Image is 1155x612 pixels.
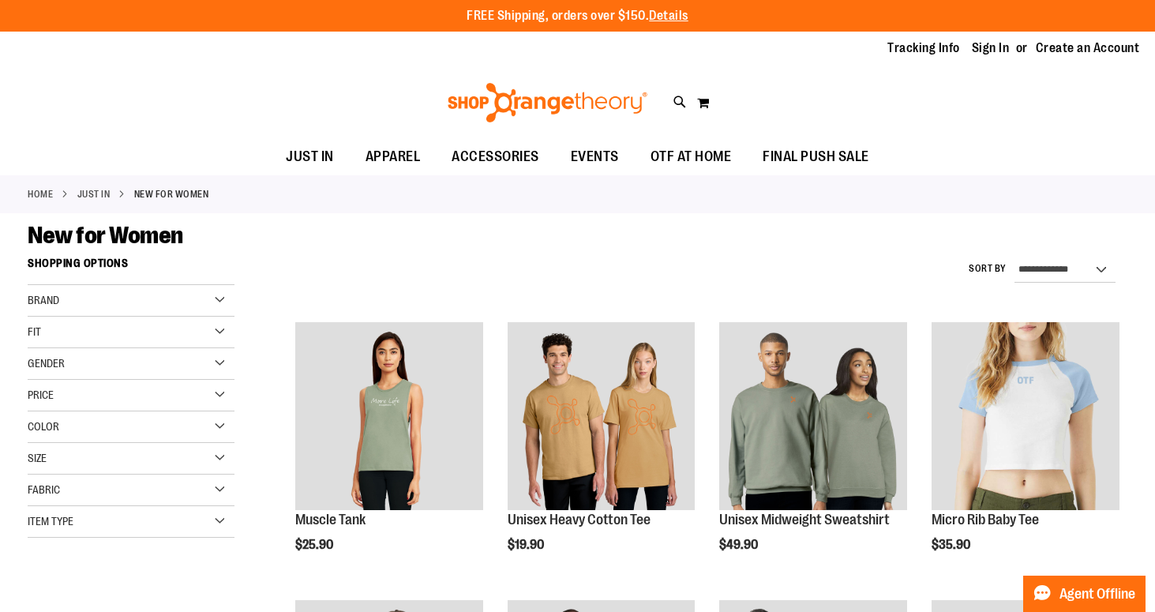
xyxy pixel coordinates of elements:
[134,187,209,201] strong: New for Women
[366,139,421,175] span: APPAREL
[1059,587,1135,602] span: Agent Offline
[28,250,234,285] strong: Shopping Options
[452,139,539,175] span: ACCESSORIES
[28,475,234,506] div: Fabric
[295,538,336,552] span: $25.90
[1036,39,1140,57] a: Create an Account
[28,317,234,348] div: Fit
[508,512,651,528] a: Unisex Heavy Cotton Tee
[28,506,234,538] div: Item Type
[747,139,885,175] a: FINAL PUSH SALE
[28,515,73,528] span: Item Type
[287,314,491,592] div: product
[445,83,650,122] img: Shop Orangetheory
[28,411,234,443] div: Color
[719,512,890,528] a: Unisex Midweight Sweatshirt
[28,357,65,370] span: Gender
[28,348,234,380] div: Gender
[28,443,234,475] div: Size
[28,452,47,464] span: Size
[719,322,907,510] img: Unisex Midweight Sweatshirt
[1023,576,1146,612] button: Agent Offline
[763,139,869,175] span: FINAL PUSH SALE
[635,139,748,175] a: OTF AT HOME
[28,285,234,317] div: Brand
[350,139,437,175] a: APPAREL
[711,314,915,592] div: product
[436,139,555,175] a: ACCESSORIES
[887,39,960,57] a: Tracking Info
[508,322,696,510] img: Unisex Heavy Cotton Tee
[571,139,619,175] span: EVENTS
[555,139,635,175] a: EVENTS
[932,322,1119,513] a: Micro Rib Baby Tee
[28,420,59,433] span: Color
[295,322,483,513] a: Muscle Tank
[719,538,760,552] span: $49.90
[28,483,60,496] span: Fabric
[28,294,59,306] span: Brand
[28,222,183,249] span: New for Women
[651,139,732,175] span: OTF AT HOME
[719,322,907,513] a: Unisex Midweight Sweatshirt
[924,314,1127,592] div: product
[969,262,1007,276] label: Sort By
[28,325,41,338] span: Fit
[932,322,1119,510] img: Micro Rib Baby Tee
[649,9,688,23] a: Details
[270,139,350,175] a: JUST IN
[28,380,234,411] div: Price
[932,512,1039,528] a: Micro Rib Baby Tee
[508,538,546,552] span: $19.90
[77,187,111,201] a: JUST IN
[295,322,483,510] img: Muscle Tank
[508,322,696,513] a: Unisex Heavy Cotton Tee
[467,7,688,25] p: FREE Shipping, orders over $150.
[28,389,54,401] span: Price
[932,538,973,552] span: $35.90
[295,512,366,528] a: Muscle Tank
[972,39,1010,57] a: Sign In
[28,187,53,201] a: Home
[500,314,703,592] div: product
[286,139,334,175] span: JUST IN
